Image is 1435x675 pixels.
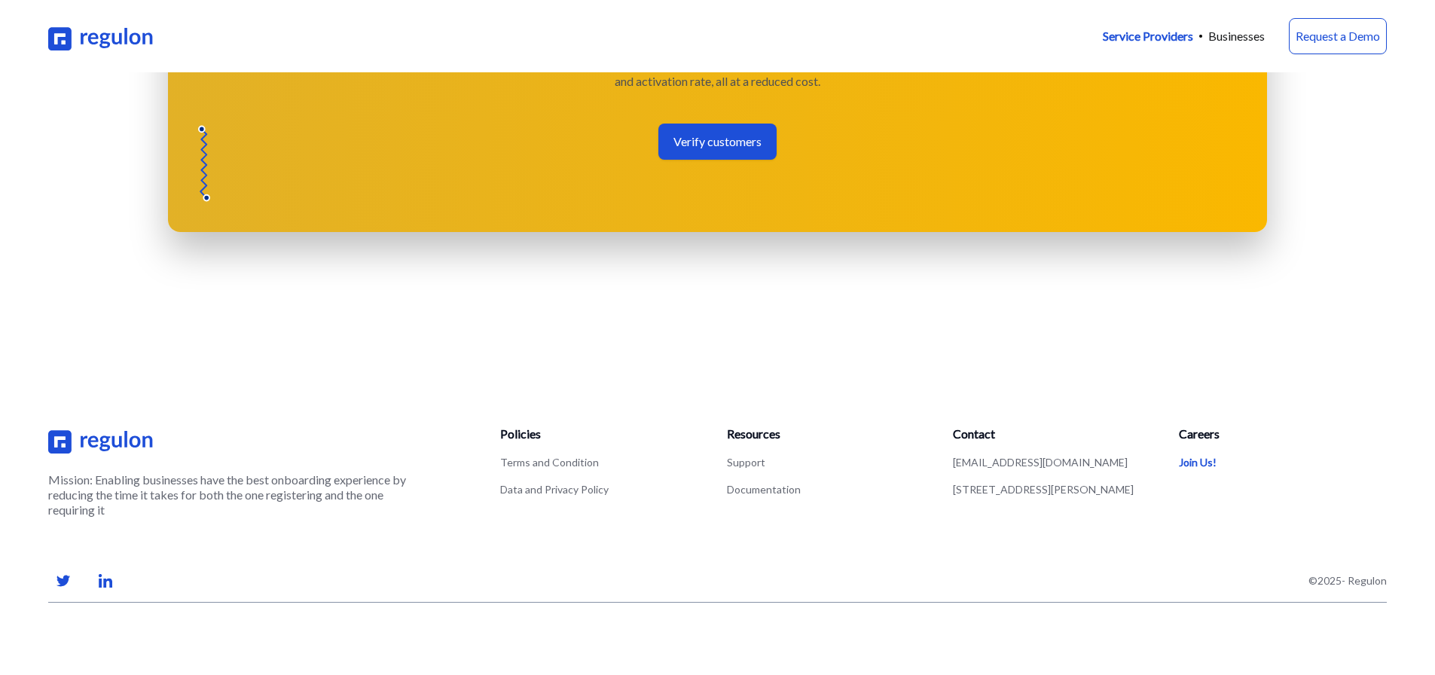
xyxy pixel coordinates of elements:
a: Terms and Condition [500,456,599,469]
a: Service Providers [1103,27,1193,45]
a: Verify customers [658,124,777,160]
p: Mission: Enabling businesses have the best onboarding experience by reducing the time it takes fo... [48,472,422,518]
li: [STREET_ADDRESS][PERSON_NAME] [953,482,1161,497]
a: Support [727,456,765,469]
a: Documentation [727,483,801,496]
a: Join Us! [1179,456,1217,469]
p: © 2025 - Regulon [1308,573,1387,588]
p: Careers [1179,425,1387,443]
a: Businesses [1208,27,1265,45]
img: twitter [48,566,78,596]
p: Policies [500,425,708,443]
img: Regulon Logo [48,425,154,454]
a: Data and Privacy Policy [500,483,609,496]
img: linkedin [90,566,121,596]
a: Request a Demo [1289,18,1387,54]
img: Wiggly [198,125,210,202]
a: [EMAIL_ADDRESS][DOMAIN_NAME] [953,456,1128,469]
p: Contact [953,425,1161,443]
p: Resources [727,425,935,443]
img: Regulon Logo [48,22,154,51]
